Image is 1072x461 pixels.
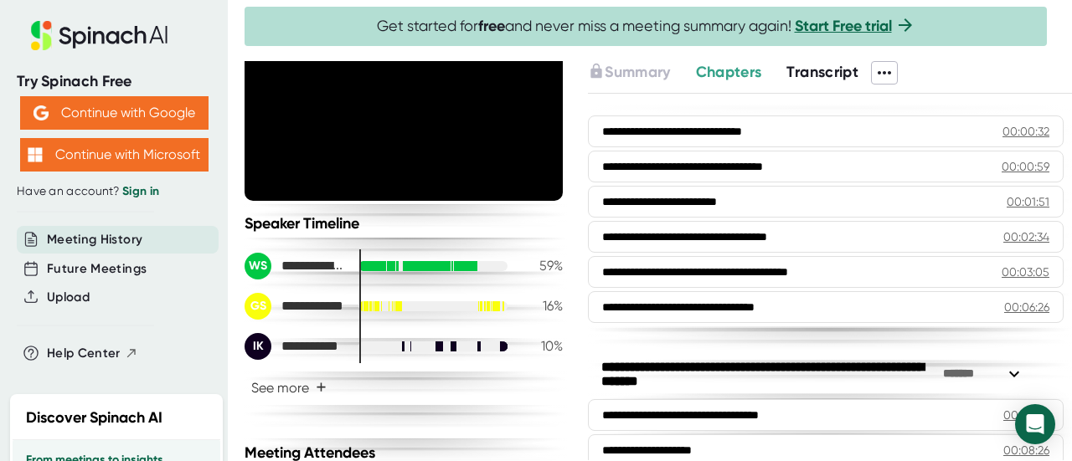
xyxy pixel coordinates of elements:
[245,293,271,320] div: GS
[17,72,211,91] div: Try Spinach Free
[521,298,563,314] div: 16 %
[47,344,121,363] span: Help Center
[795,17,892,35] a: Start Free trial
[1003,442,1049,458] div: 00:08:26
[1002,158,1049,175] div: 00:00:59
[26,407,162,429] h2: Discover Spinach AI
[1002,123,1049,140] div: 00:00:32
[521,338,563,354] div: 10 %
[1015,404,1055,444] div: Open Intercom Messenger
[122,184,159,198] a: Sign in
[786,63,858,81] span: Transcript
[696,61,762,84] button: Chapters
[47,230,142,249] button: Meeting History
[588,61,695,85] div: Upgrade to access
[521,258,563,274] div: 59 %
[786,61,858,84] button: Transcript
[245,333,345,360] div: Isabel Kuzy
[1003,228,1049,245] div: 00:02:34
[245,253,271,279] div: WS
[377,17,915,36] span: Get started for and never miss a meeting summary again!
[1004,299,1049,315] div: 00:06:26
[20,138,209,172] button: Continue with Microsoft
[588,61,670,84] button: Summary
[47,259,147,279] button: Future Meetings
[1002,264,1049,280] div: 00:03:05
[1007,193,1049,210] div: 00:01:51
[47,344,138,363] button: Help Center
[17,184,211,199] div: Have an account?
[33,105,49,120] img: Aehbyd4JwY73AAAAAElFTkSuQmCC
[47,288,90,307] button: Upload
[20,96,209,130] button: Continue with Google
[316,381,327,394] span: +
[245,214,563,233] div: Speaker Timeline
[1003,407,1049,423] div: 00:07:03
[245,293,345,320] div: Gunner Spain
[245,373,333,402] button: See more+
[696,63,762,81] span: Chapters
[605,63,670,81] span: Summary
[245,333,271,360] div: IK
[245,253,345,279] div: Wower, Sylvia
[478,17,505,35] b: free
